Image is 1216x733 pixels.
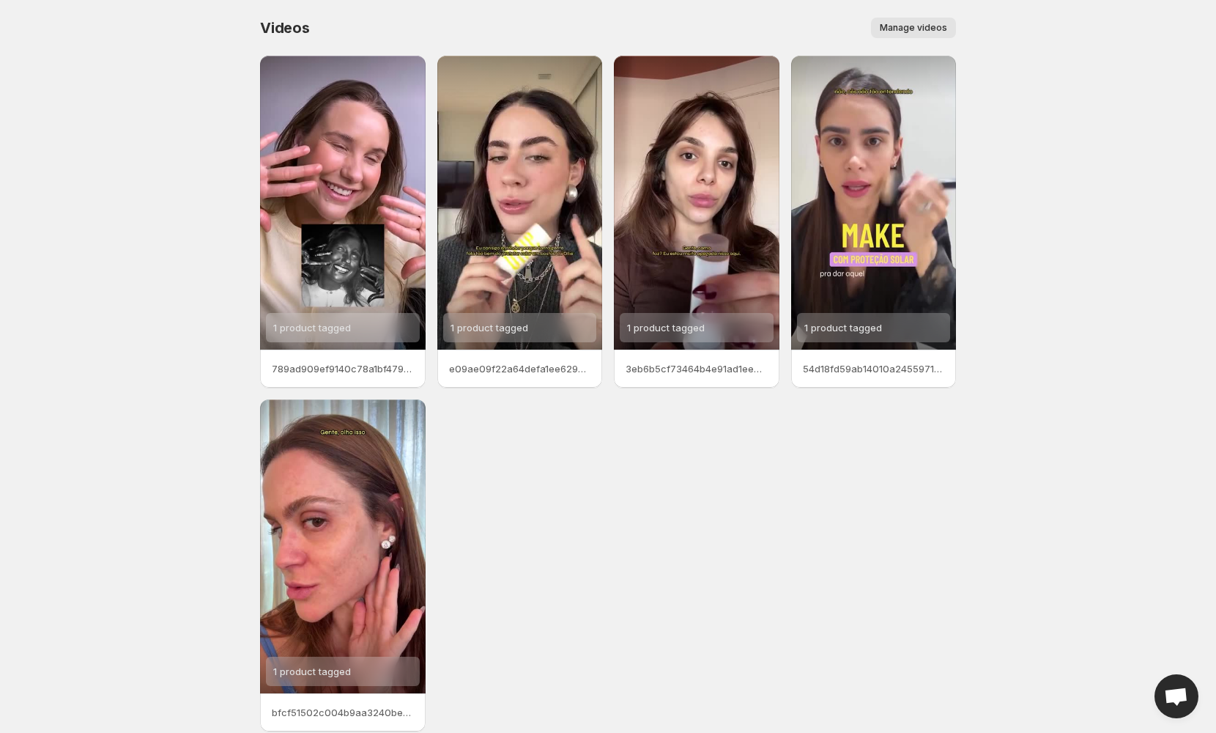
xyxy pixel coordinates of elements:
span: Videos [260,19,310,37]
span: 1 product tagged [451,322,528,334]
span: 1 product tagged [273,666,351,677]
span: 1 product tagged [273,322,351,334]
span: 1 product tagged [627,322,705,334]
span: 1 product tagged [804,322,882,334]
span: Manage videos [880,22,947,34]
p: e09ae09f22a64defa1ee629a698e3977HD-720p-16Mbps-51305595 [449,361,591,376]
p: bfcf51502c004b9aa3240bec596a1775HD-720p-45Mbps-45281200 [272,705,414,720]
div: Open chat [1154,674,1198,718]
p: 789ad909ef9140c78a1bf479512d4d15HD-720p-16Mbps-51305498 [272,361,414,376]
p: 3eb6b5cf73464b4e91ad1ee9903620f9HD-720p-16Mbps-51305461 [626,361,768,376]
p: 54d18fd59ab14010a245597190616d2cHD-720p-16Mbps-51305528 [803,361,945,376]
button: Manage videos [871,18,956,38]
